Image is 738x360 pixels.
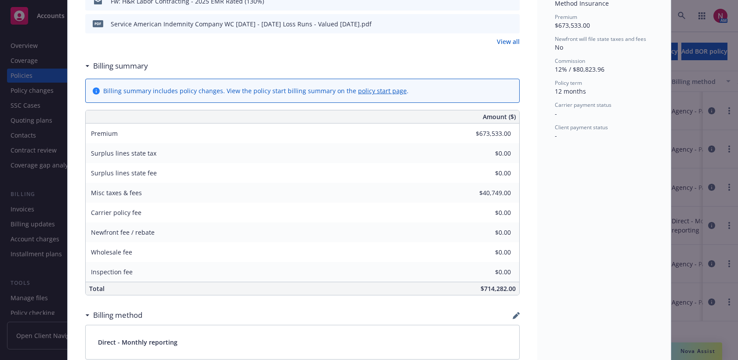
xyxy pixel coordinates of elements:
[459,127,516,140] input: 0.00
[555,101,611,109] span: Carrier payment status
[459,246,516,259] input: 0.00
[91,169,157,177] span: Surplus lines state fee
[91,129,118,138] span: Premium
[459,186,516,200] input: 0.00
[89,284,105,293] span: Total
[86,325,519,359] div: Direct - Monthly reporting
[358,87,407,95] a: policy start page
[91,189,142,197] span: Misc taxes & fees
[508,19,516,29] button: preview file
[555,79,582,87] span: Policy term
[483,112,516,121] span: Amount ($)
[555,13,577,21] span: Premium
[91,208,141,217] span: Carrier policy fee
[555,87,586,95] span: 12 months
[103,86,409,95] div: Billing summary includes policy changes. View the policy start billing summary on the .
[91,228,155,236] span: Newfront fee / rebate
[85,309,142,321] div: Billing method
[91,268,133,276] span: Inspection fee
[555,35,646,43] span: Newfront will file state taxes and fees
[85,60,148,72] div: Billing summary
[555,109,557,118] span: -
[93,309,142,321] h3: Billing method
[459,147,516,160] input: 0.00
[459,167,516,180] input: 0.00
[494,19,501,29] button: download file
[93,60,148,72] h3: Billing summary
[459,206,516,219] input: 0.00
[91,248,132,256] span: Wholesale fee
[459,265,516,279] input: 0.00
[555,65,604,73] span: 12% / $80,823.96
[91,149,156,157] span: Surplus lines state tax
[497,37,520,46] a: View all
[555,124,608,131] span: Client payment status
[111,19,372,29] div: Service American Indemnity Company WC [DATE] - [DATE] Loss Runs - Valued [DATE].pdf
[555,131,557,140] span: -
[555,21,590,29] span: $673,533.00
[93,20,103,27] span: pdf
[555,57,585,65] span: Commission
[555,43,563,51] span: No
[481,284,516,293] span: $714,282.00
[459,226,516,239] input: 0.00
